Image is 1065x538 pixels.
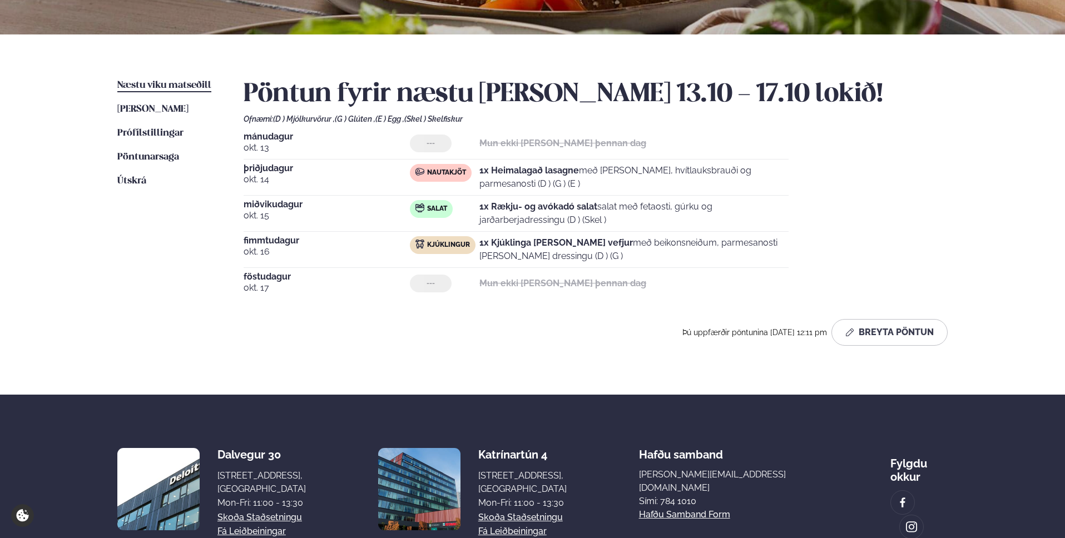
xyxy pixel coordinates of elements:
span: Prófílstillingar [117,128,184,138]
a: Næstu viku matseðill [117,79,211,92]
strong: Mun ekki [PERSON_NAME] þennan dag [479,278,646,288]
div: [STREET_ADDRESS], [GEOGRAPHIC_DATA] [478,469,567,496]
span: [PERSON_NAME] [117,104,189,114]
img: salad.svg [415,203,424,212]
a: Útskrá [117,175,146,188]
img: image alt [905,521,918,534]
span: fimmtudagur [244,236,410,245]
span: okt. 15 [244,209,410,222]
span: mánudagur [244,132,410,141]
img: image alt [117,448,200,530]
div: Dalvegur 30 [217,448,306,461]
a: Skoða staðsetningu [478,511,563,524]
p: með beikonsneiðum, parmesanosti [PERSON_NAME] dressingu (D ) (G ) [479,236,789,263]
span: Pöntunarsaga [117,152,179,162]
p: salat með fetaosti, gúrku og jarðarberjadressingu (D ) (Skel ) [479,200,789,227]
strong: 1x Heimalagað lasagne [479,165,579,176]
div: Mon-Fri: 11:00 - 13:30 [217,496,306,510]
span: (E ) Egg , [375,114,404,123]
span: okt. 13 [244,141,410,155]
span: Salat [427,205,447,213]
a: [PERSON_NAME] [117,103,189,116]
span: miðvikudagur [244,200,410,209]
h2: Pöntun fyrir næstu [PERSON_NAME] 13.10 - 17.10 lokið! [244,79,948,110]
div: Mon-Fri: 11:00 - 13:30 [478,496,567,510]
a: Pöntunarsaga [117,151,179,164]
img: image alt [378,448,460,530]
p: Sími: 784 1010 [639,495,818,508]
span: okt. 14 [244,173,410,186]
span: föstudagur [244,272,410,281]
span: --- [427,279,435,288]
div: [STREET_ADDRESS], [GEOGRAPHIC_DATA] [217,469,306,496]
span: Hafðu samband [639,439,723,461]
span: Næstu viku matseðill [117,81,211,90]
a: Hafðu samband form [639,508,730,521]
span: Nautakjöt [427,168,466,177]
img: chicken.svg [415,240,424,248]
span: okt. 17 [244,281,410,295]
a: Fá leiðbeiningar [217,525,286,538]
span: (D ) Mjólkurvörur , [273,114,335,123]
a: image alt [891,491,914,514]
div: Katrínartún 4 [478,448,567,461]
span: Útskrá [117,176,146,186]
span: (G ) Glúten , [335,114,375,123]
a: Fá leiðbeiningar [478,525,547,538]
span: okt. 16 [244,245,410,258]
div: Ofnæmi: [244,114,948,123]
div: Fylgdu okkur [890,448,948,484]
a: Cookie settings [11,504,34,527]
span: Kjúklingur [427,241,470,250]
strong: 1x Rækju- og avókadó salat [479,201,597,212]
button: Breyta Pöntun [831,319,948,346]
img: image alt [896,496,909,509]
span: þriðjudagur [244,164,410,173]
span: --- [427,139,435,148]
a: Prófílstillingar [117,127,184,140]
p: með [PERSON_NAME], hvítlauksbrauði og parmesanosti (D ) (G ) (E ) [479,164,789,191]
span: (Skel ) Skelfiskur [404,114,463,123]
strong: 1x Kjúklinga [PERSON_NAME] vefjur [479,237,633,248]
a: Skoða staðsetningu [217,511,302,524]
span: Þú uppfærðir pöntunina [DATE] 12:11 pm [682,328,827,337]
strong: Mun ekki [PERSON_NAME] þennan dag [479,138,646,148]
a: [PERSON_NAME][EMAIL_ADDRESS][DOMAIN_NAME] [639,468,818,495]
img: beef.svg [415,167,424,176]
